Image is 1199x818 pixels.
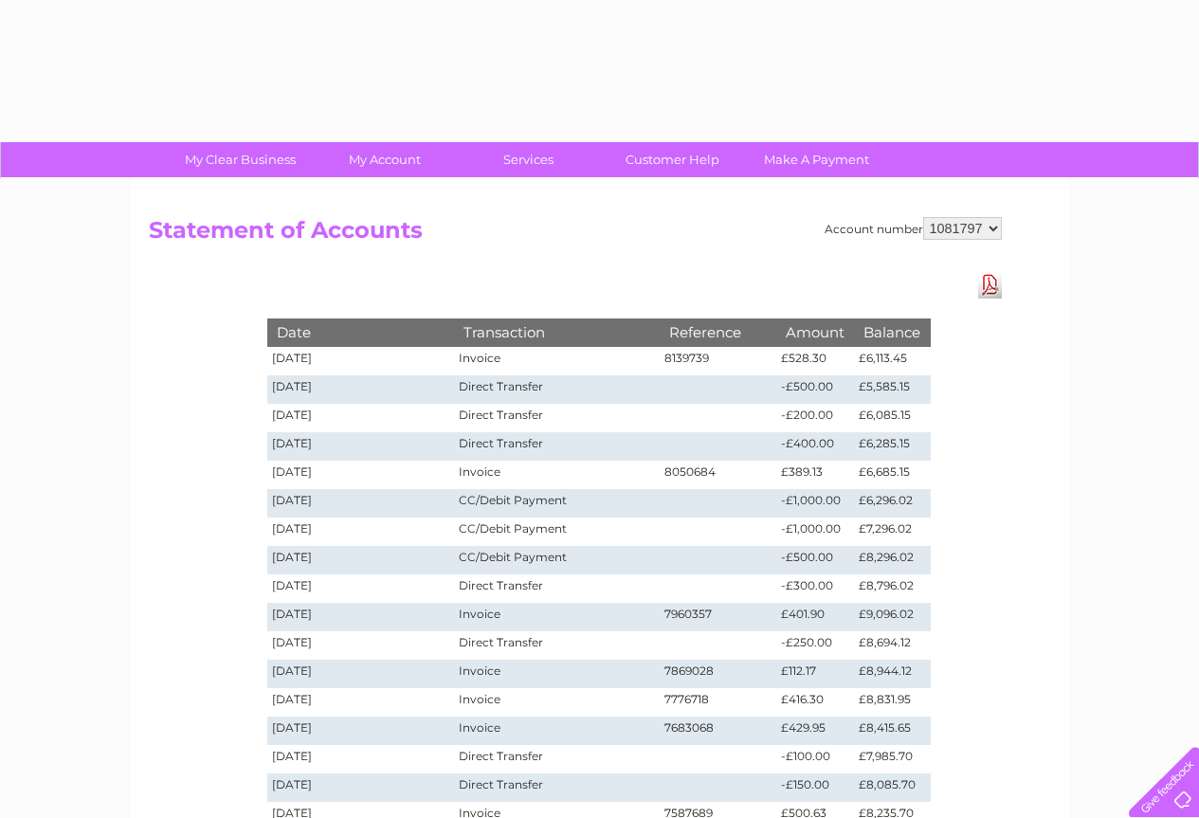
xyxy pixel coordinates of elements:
[660,660,777,688] td: 7869028
[854,660,930,688] td: £8,944.12
[776,432,854,461] td: -£400.00
[854,489,930,518] td: £6,296.02
[267,318,455,346] th: Date
[776,375,854,404] td: -£500.00
[854,404,930,432] td: £6,085.15
[854,773,930,802] td: £8,085.70
[854,347,930,375] td: £6,113.45
[776,546,854,574] td: -£500.00
[454,688,659,717] td: Invoice
[660,603,777,631] td: 7960357
[454,773,659,802] td: Direct Transfer
[267,347,455,375] td: [DATE]
[776,489,854,518] td: -£1,000.00
[776,347,854,375] td: £528.30
[854,603,930,631] td: £9,096.02
[306,142,463,177] a: My Account
[267,688,455,717] td: [DATE]
[454,574,659,603] td: Direct Transfer
[267,489,455,518] td: [DATE]
[776,773,854,802] td: -£150.00
[267,631,455,660] td: [DATE]
[454,318,659,346] th: Transaction
[776,688,854,717] td: £416.30
[854,745,930,773] td: £7,985.70
[825,217,1002,240] div: Account number
[854,717,930,745] td: £8,415.65
[454,546,659,574] td: CC/Debit Payment
[854,432,930,461] td: £6,285.15
[454,603,659,631] td: Invoice
[854,375,930,404] td: £5,585.15
[854,546,930,574] td: £8,296.02
[978,271,1002,299] a: Download Pdf
[776,518,854,546] td: -£1,000.00
[454,489,659,518] td: CC/Debit Payment
[267,773,455,802] td: [DATE]
[776,574,854,603] td: -£300.00
[267,461,455,489] td: [DATE]
[594,142,751,177] a: Customer Help
[454,461,659,489] td: Invoice
[454,631,659,660] td: Direct Transfer
[267,717,455,745] td: [DATE]
[776,717,854,745] td: £429.95
[776,318,854,346] th: Amount
[776,404,854,432] td: -£200.00
[660,347,777,375] td: 8139739
[454,660,659,688] td: Invoice
[267,660,455,688] td: [DATE]
[660,717,777,745] td: 7683068
[660,318,777,346] th: Reference
[267,603,455,631] td: [DATE]
[776,745,854,773] td: -£100.00
[854,461,930,489] td: £6,685.15
[454,745,659,773] td: Direct Transfer
[267,518,455,546] td: [DATE]
[267,404,455,432] td: [DATE]
[854,518,930,546] td: £7,296.02
[660,688,777,717] td: 7776718
[660,461,777,489] td: 8050684
[454,432,659,461] td: Direct Transfer
[776,461,854,489] td: £389.13
[454,404,659,432] td: Direct Transfer
[776,660,854,688] td: £112.17
[454,717,659,745] td: Invoice
[267,745,455,773] td: [DATE]
[267,432,455,461] td: [DATE]
[267,375,455,404] td: [DATE]
[162,142,318,177] a: My Clear Business
[454,375,659,404] td: Direct Transfer
[454,518,659,546] td: CC/Debit Payment
[450,142,607,177] a: Services
[854,318,930,346] th: Balance
[454,347,659,375] td: Invoice
[854,574,930,603] td: £8,796.02
[776,603,854,631] td: £401.90
[267,574,455,603] td: [DATE]
[267,546,455,574] td: [DATE]
[738,142,895,177] a: Make A Payment
[854,631,930,660] td: £8,694.12
[776,631,854,660] td: -£250.00
[854,688,930,717] td: £8,831.95
[149,217,1002,253] h2: Statement of Accounts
